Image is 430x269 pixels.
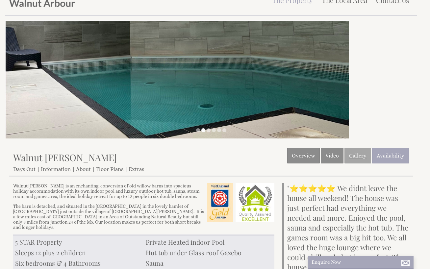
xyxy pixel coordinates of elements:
a: Information [41,166,71,172]
a: Gallery [344,148,371,163]
li: Hut tub under Glass roof Gazebo [144,247,274,258]
a: Video [321,148,343,163]
a: Walnut [PERSON_NAME] [13,151,117,163]
a: Days Out [13,166,36,172]
a: Availability [372,148,409,163]
li: Sleeps 12 plus 2 children [13,247,144,258]
p: The barn is detached, and situated in the [GEOGRAPHIC_DATA] in the lovely hamlet of [GEOGRAPHIC_D... [13,204,274,230]
a: Floor Plans [96,166,123,172]
img: Sleeps12.com - Quality Assured - 5 Star Excellent Award [236,183,274,222]
a: About [76,166,91,172]
p: Enquire Now [312,259,410,265]
li: Sauna [144,258,274,268]
a: Extras [129,166,144,172]
a: Overview [287,148,320,163]
li: Six bedrooms & 4 Bathrooms [13,258,144,268]
img: Visit England - Gold Award [207,183,233,222]
li: 5 STAR Property [13,237,144,247]
p: Walnut [PERSON_NAME] is an enchanting, conversion of old willow barns into spacious holiday accom... [13,183,274,199]
li: Private Heated indoor Pool [144,237,274,247]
